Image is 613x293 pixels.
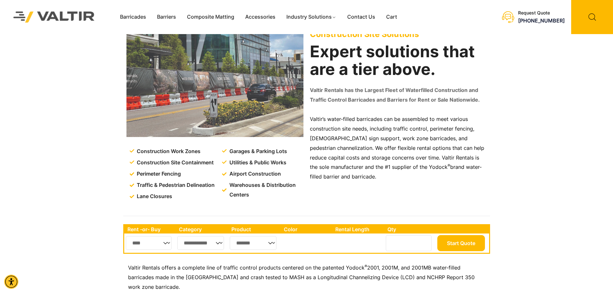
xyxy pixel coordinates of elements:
a: Industry Solutions [281,12,342,22]
span: Perimeter Fencing [135,169,181,179]
a: Composite Matting [181,12,240,22]
span: Traffic & Pedestrian Delineation [135,180,215,190]
img: Construction Site Solutions [126,29,303,137]
div: Accessibility Menu [4,275,18,289]
span: Construction Site Containment [135,158,214,168]
span: Lane Closures [135,192,172,201]
a: Accessories [240,12,281,22]
div: Request Quote [518,10,565,16]
span: Airport Construction [228,169,281,179]
select: Single select [177,236,224,250]
p: Valtir Rentals has the Largest Fleet of Waterfilled Construction and Traffic Control Barricades a... [310,86,487,105]
p: Construction Site Solutions [310,29,487,39]
input: Number [386,235,432,251]
sup: ® [448,163,450,168]
select: Single select [230,236,276,250]
span: Construction Work Zones [135,147,200,156]
p: Valtir’s water-filled barricades can be assembled to meet various construction site needs, includ... [310,114,487,182]
th: Product [228,225,281,233]
th: Category [176,225,228,233]
button: Start Quote [437,235,485,251]
a: call (888) 496-3625 [518,17,565,24]
span: Warehouses & Distribution Centers [228,180,305,200]
span: Utilities & Public Works [228,158,286,168]
a: Barricades [115,12,152,22]
h2: Expert solutions that are a tier above. [310,43,487,78]
a: Contact Us [342,12,381,22]
th: Qty [384,225,435,233]
img: Valtir Rentals [5,3,103,31]
sup: ® [365,264,367,269]
select: Single select [126,236,172,250]
a: Cart [381,12,403,22]
span: 2001, 2001M, and 2001MB water-filled barricades made in the [GEOGRAPHIC_DATA] and crash tested to... [128,264,475,290]
th: Color [281,225,332,233]
a: Barriers [152,12,181,22]
span: Valtir Rentals offers a complete line of traffic control products centered on the patented Yodock [128,264,365,271]
span: Garages & Parking Lots [228,147,287,156]
th: Rent -or- Buy [124,225,176,233]
th: Rental Length [332,225,384,233]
